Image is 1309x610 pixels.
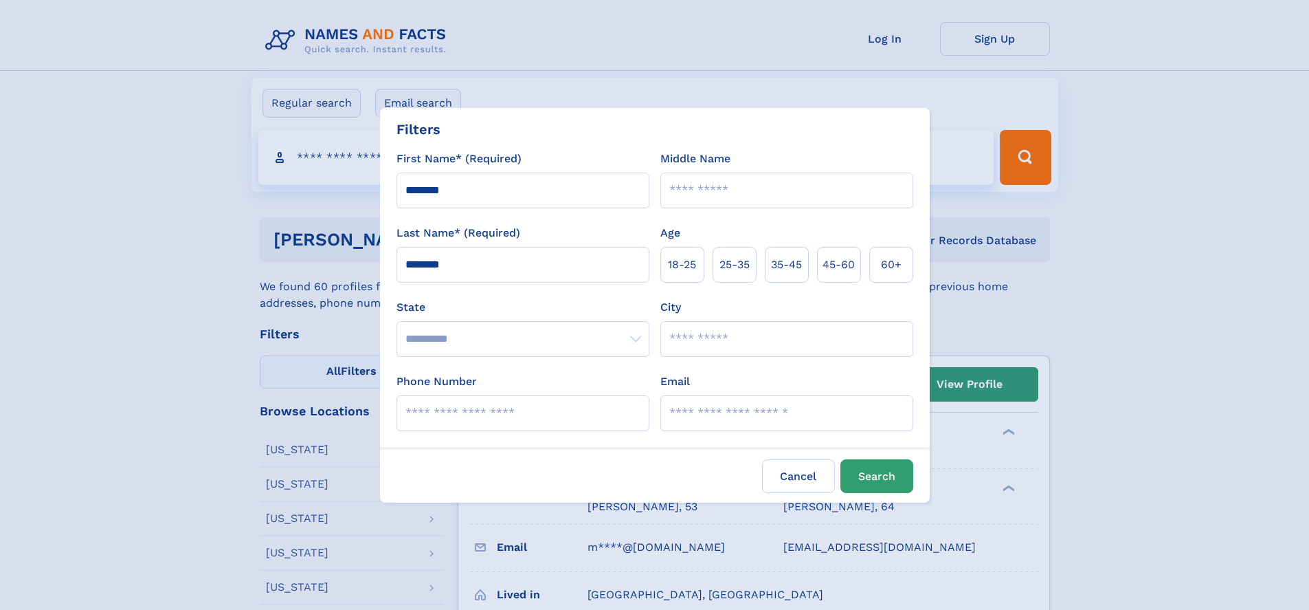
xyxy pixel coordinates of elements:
[771,257,802,273] span: 35‑45
[396,225,520,241] label: Last Name* (Required)
[396,119,440,140] div: Filters
[719,257,750,273] span: 25‑35
[660,299,681,316] label: City
[840,459,913,493] button: Search
[881,257,902,273] span: 60+
[823,257,855,273] span: 45‑60
[660,225,680,241] label: Age
[396,151,522,167] label: First Name* (Required)
[660,151,730,167] label: Middle Name
[396,299,649,316] label: State
[660,373,690,390] label: Email
[668,257,696,273] span: 18‑25
[762,459,835,493] label: Cancel
[396,373,477,390] label: Phone Number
